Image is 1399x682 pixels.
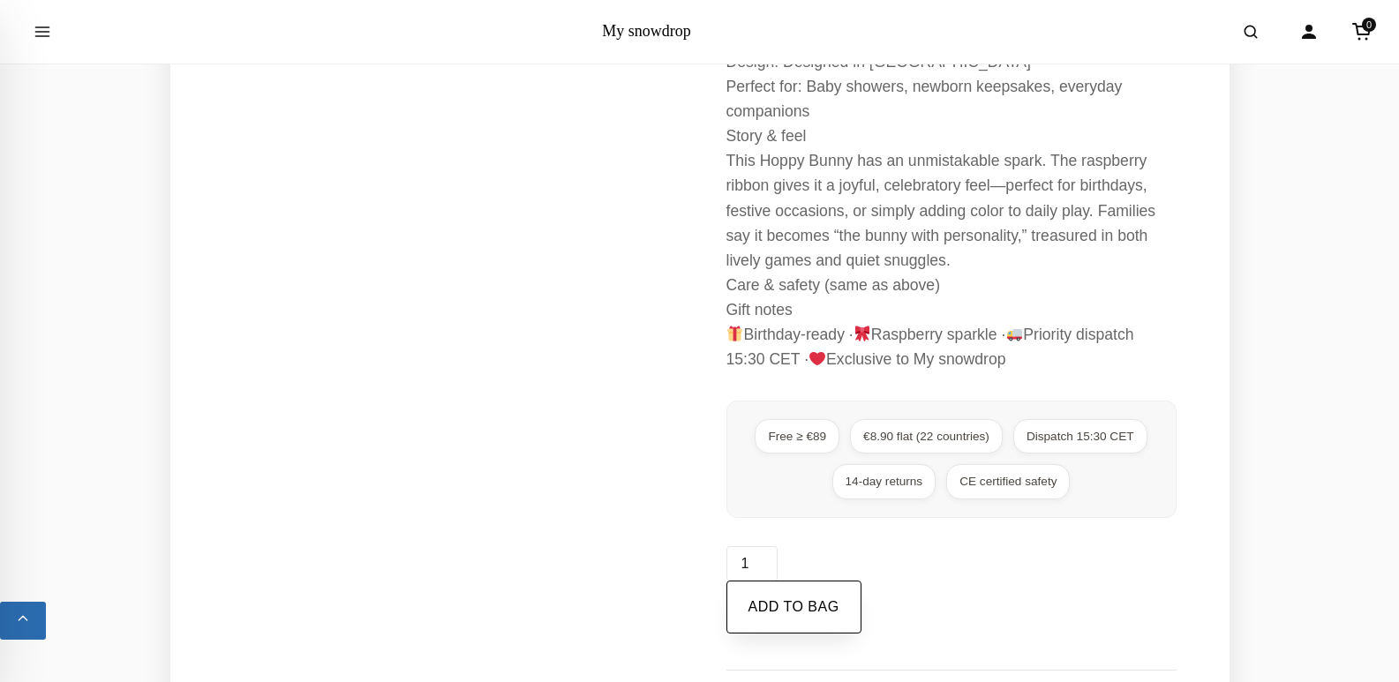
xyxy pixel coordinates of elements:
[726,581,861,633] button: Add to bag
[850,419,1003,454] span: €8.90 flat (22 countries)
[726,273,1177,297] p: Care & safety (same as above)
[726,74,1177,124] p: Perfect for: Baby showers, newborn keepsakes, everyday companions
[946,464,1070,499] span: CE certified safety
[18,7,67,56] button: Open menu
[1013,419,1147,454] span: Dispatch 15:30 CET
[1362,18,1376,32] span: 0
[602,22,691,40] a: My snowdrop
[809,351,825,367] img: ❤️
[726,124,1177,273] p: Story & feel This Hoppy Bunny has an unmistakable spark. The raspberry ribbon gives it a joyful, ...
[1290,12,1328,51] a: Account
[726,546,778,581] input: Qty
[755,419,839,454] span: Free ≥ €89
[1007,326,1023,341] img: 🚚
[727,326,743,341] img: 🎁
[1226,7,1275,56] button: Open search
[854,326,870,341] img: 🎀
[832,464,936,499] span: 14-day returns
[726,297,1177,371] p: Gift notes Birthday-ready · Raspberry sparkle · Priority dispatch 15:30 CET · Exclusive to My sno...
[1343,12,1381,51] a: Cart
